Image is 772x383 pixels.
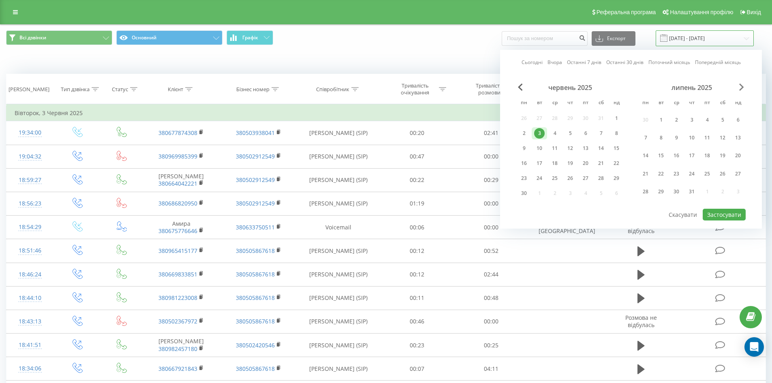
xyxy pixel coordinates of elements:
[297,121,380,145] td: [PERSON_NAME] (SIP)
[454,286,528,310] td: 00:48
[656,150,666,161] div: 15
[236,223,275,231] a: 380633750511
[684,166,699,181] div: чт 24 лип 2025 р.
[6,105,766,121] td: Вівторок, 3 Червня 2025
[593,142,609,154] div: сб 14 черв 2025 р.
[380,286,454,310] td: 00:11
[547,172,562,184] div: ср 25 черв 2025 р.
[733,150,743,161] div: 20
[502,31,588,46] input: Пошук за номером
[236,317,275,325] a: 380505867618
[9,86,49,93] div: [PERSON_NAME]
[611,173,622,184] div: 29
[717,169,728,179] div: 26
[15,219,46,235] div: 18:54:29
[578,127,593,139] div: пт 6 черв 2025 р.
[625,314,657,329] span: Розмова не відбулась
[565,128,575,139] div: 5
[15,125,46,141] div: 19:34:00
[699,166,715,181] div: пт 25 лип 2025 р.
[380,192,454,215] td: 01:19
[519,158,529,169] div: 16
[592,31,635,46] button: Експорт
[733,115,743,125] div: 6
[519,173,529,184] div: 23
[534,173,545,184] div: 24
[297,192,380,215] td: [PERSON_NAME] (SIP)
[669,166,684,181] div: ср 23 лип 2025 р.
[519,143,529,154] div: 9
[611,113,622,124] div: 1
[671,186,682,197] div: 30
[547,127,562,139] div: ср 4 черв 2025 р.
[717,150,728,161] div: 19
[730,112,746,127] div: нд 6 лип 2025 р.
[393,82,437,96] div: Тривалість очікування
[653,184,669,199] div: вт 29 лип 2025 р.
[454,192,528,215] td: 00:00
[653,112,669,127] div: вт 1 лип 2025 р.
[516,127,532,139] div: пн 2 черв 2025 р.
[744,337,764,357] div: Open Intercom Messenger
[516,83,624,92] div: червень 2025
[625,220,657,235] span: Розмова не відбулась
[578,172,593,184] div: пт 27 черв 2025 р.
[534,143,545,154] div: 10
[609,172,624,184] div: нд 29 черв 2025 р.
[656,115,666,125] div: 1
[158,227,197,235] a: 380675776646
[699,112,715,127] div: пт 4 лип 2025 р.
[380,168,454,192] td: 00:22
[522,58,543,66] a: Сьогодні
[595,97,607,109] abbr: субота
[116,30,222,45] button: Основний
[609,157,624,169] div: нд 22 черв 2025 р.
[454,334,528,357] td: 00:25
[236,247,275,255] a: 380505867618
[519,128,529,139] div: 2
[610,97,622,109] abbr: неділя
[733,133,743,143] div: 13
[684,148,699,163] div: чт 17 лип 2025 р.
[669,148,684,163] div: ср 16 лип 2025 р.
[640,150,651,161] div: 14
[143,334,220,357] td: [PERSON_NAME]
[236,152,275,160] a: 380502912549
[611,128,622,139] div: 8
[656,133,666,143] div: 8
[15,172,46,188] div: 18:59:27
[454,310,528,333] td: 00:00
[15,337,46,353] div: 18:41:51
[242,35,258,41] span: Графік
[669,112,684,127] div: ср 2 лип 2025 р.
[732,97,744,109] abbr: неділя
[730,148,746,163] div: нд 20 лип 2025 р.
[454,239,528,263] td: 00:52
[730,130,746,145] div: нд 13 лип 2025 р.
[669,184,684,199] div: ср 30 лип 2025 р.
[640,186,651,197] div: 28
[236,294,275,302] a: 380505867618
[564,97,576,109] abbr: четвер
[638,130,653,145] div: пн 7 лип 2025 р.
[158,129,197,137] a: 380677874308
[380,121,454,145] td: 00:20
[380,310,454,333] td: 00:46
[380,239,454,263] td: 00:12
[380,145,454,168] td: 00:47
[143,216,220,239] td: Амира
[715,148,730,163] div: сб 19 лип 2025 р.
[297,286,380,310] td: [PERSON_NAME] (SIP)
[15,361,46,377] div: 18:34:06
[158,247,197,255] a: 380965415177
[565,158,575,169] div: 19
[532,157,547,169] div: вт 17 черв 2025 р.
[638,166,653,181] div: пн 21 лип 2025 р.
[516,187,532,199] div: пн 30 черв 2025 р.
[684,112,699,127] div: чт 3 лип 2025 р.
[686,115,697,125] div: 3
[656,169,666,179] div: 22
[532,172,547,184] div: вт 24 черв 2025 р.
[15,243,46,259] div: 18:51:46
[739,83,744,91] span: Next Month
